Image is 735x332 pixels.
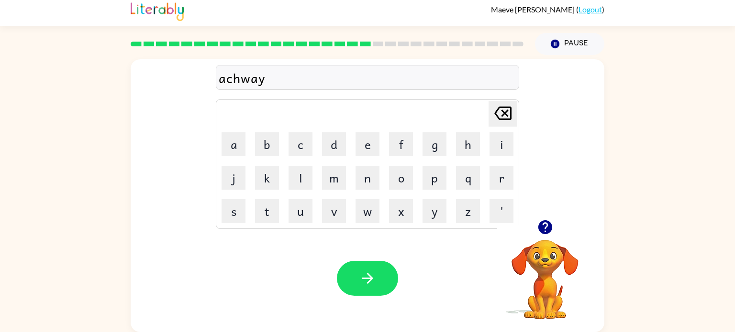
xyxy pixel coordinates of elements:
[222,132,245,156] button: a
[490,199,513,223] button: '
[491,5,576,14] span: Maeve [PERSON_NAME]
[255,132,279,156] button: b
[423,166,446,190] button: p
[289,166,312,190] button: l
[456,132,480,156] button: h
[356,199,379,223] button: w
[497,225,593,321] video: Your browser must support playing .mp4 files to use Literably. Please try using another browser.
[490,132,513,156] button: i
[356,132,379,156] button: e
[289,132,312,156] button: c
[322,132,346,156] button: d
[322,199,346,223] button: v
[219,68,516,88] div: achway
[579,5,602,14] a: Logout
[389,199,413,223] button: x
[423,199,446,223] button: y
[222,166,245,190] button: j
[535,33,604,55] button: Pause
[423,132,446,156] button: g
[356,166,379,190] button: n
[289,199,312,223] button: u
[389,166,413,190] button: o
[222,199,245,223] button: s
[322,166,346,190] button: m
[491,5,604,14] div: ( )
[456,166,480,190] button: q
[389,132,413,156] button: f
[255,166,279,190] button: k
[490,166,513,190] button: r
[456,199,480,223] button: z
[255,199,279,223] button: t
